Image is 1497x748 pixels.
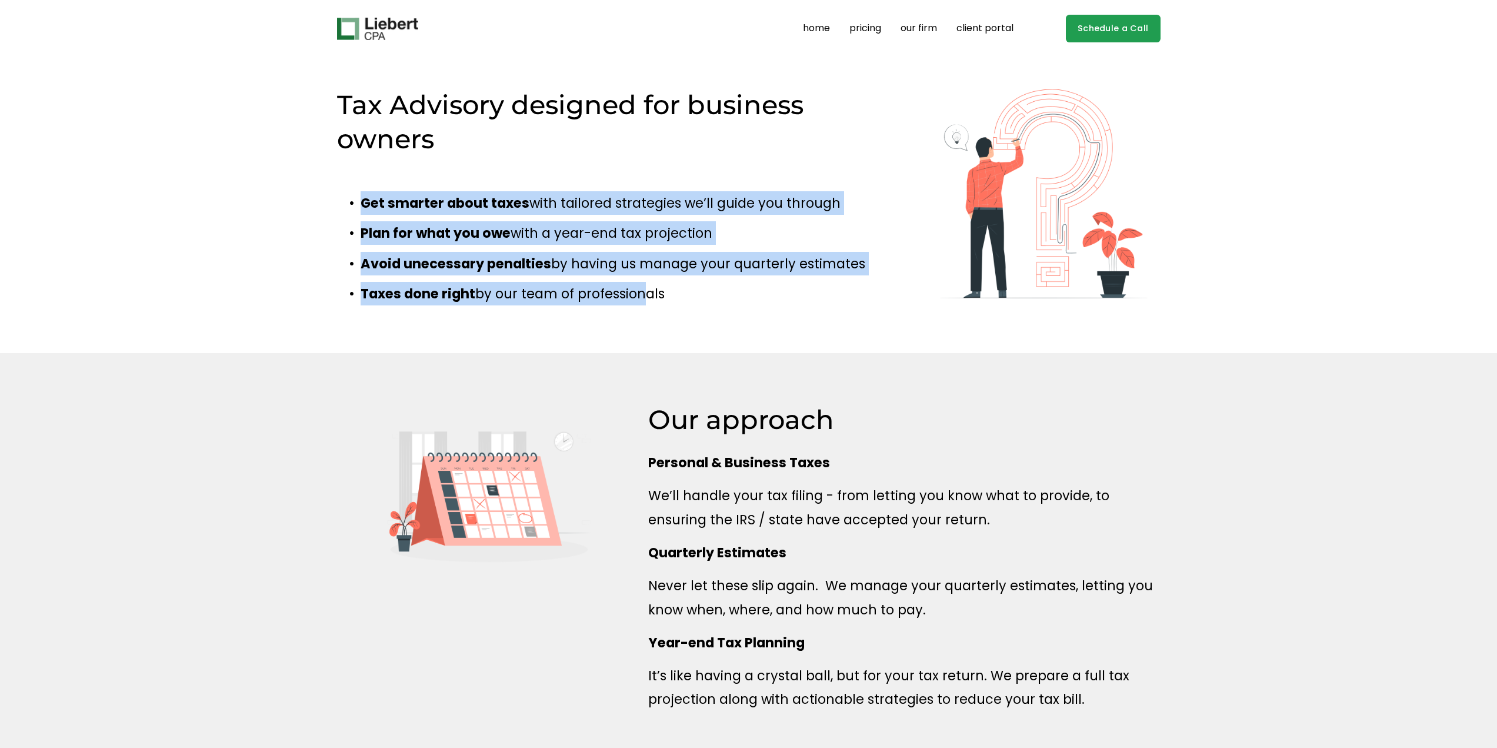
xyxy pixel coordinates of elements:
p: with tailored strategies we’ll guide you through [361,191,884,215]
strong: Taxes done right [361,284,475,303]
p: It’s like having a crystal ball, but for your tax return. We prepare a full tax projection along ... [648,664,1161,712]
strong: Year-end Tax Planning [648,633,805,652]
a: client portal [956,19,1013,38]
a: our firm [901,19,937,38]
p: with a year-end tax projection [361,221,884,245]
strong: Avoid unecessary penalties [361,254,551,273]
a: pricing [849,19,881,38]
strong: Quarterly Estimates [648,543,786,562]
p: by our team of professionals [361,282,884,305]
a: home [803,19,830,38]
strong: Get smarter about taxes [361,194,529,212]
h2: Tax Advisory designed for business owners [337,88,849,156]
p: by having us manage your quarterly estimates [361,252,884,275]
strong: Plan for what you owe [361,224,511,242]
a: Schedule a Call [1066,15,1161,42]
strong: Personal & Business Taxes [648,453,830,472]
h2: Our approach [648,403,1161,437]
p: We’ll handle your tax filing - from letting you know what to provide, to ensuring the IRS / state... [648,484,1161,531]
img: Liebert CPA [337,18,418,40]
p: Never let these slip again. We manage your quarterly estimates, letting you know when, where, and... [648,574,1161,621]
